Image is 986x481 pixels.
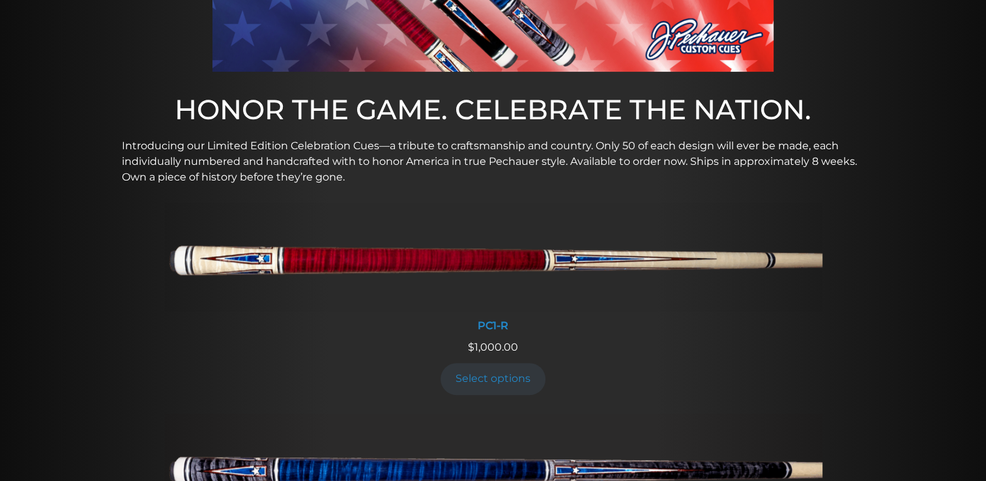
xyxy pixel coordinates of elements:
a: Add to cart: “PC1-R” [441,363,546,395]
img: PC1-R [164,202,822,312]
span: 1,000.00 [468,341,518,353]
div: PC1-R [164,319,822,332]
span: $ [468,341,474,353]
p: Introducing our Limited Edition Celebration Cues—a tribute to craftsmanship and country. Only 50 ... [122,138,865,185]
a: PC1-R PC1-R [164,202,822,340]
